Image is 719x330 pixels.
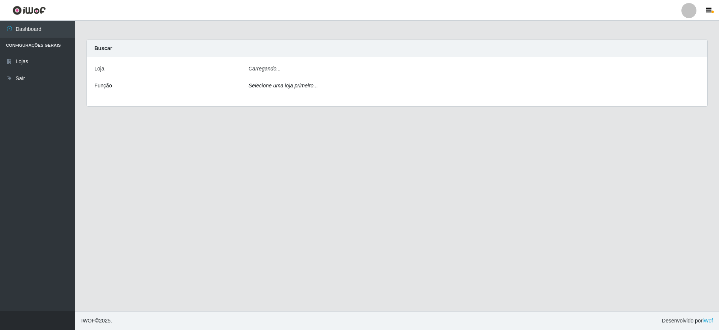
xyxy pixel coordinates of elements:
img: CoreUI Logo [12,6,46,15]
span: Desenvolvido por [662,317,713,325]
span: IWOF [81,318,95,324]
label: Função [94,82,112,90]
span: © 2025 . [81,317,112,325]
a: iWof [702,318,713,324]
strong: Buscar [94,45,112,51]
label: Loja [94,65,104,73]
i: Carregando... [249,66,281,72]
i: Selecione uma loja primeiro... [249,82,318,89]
